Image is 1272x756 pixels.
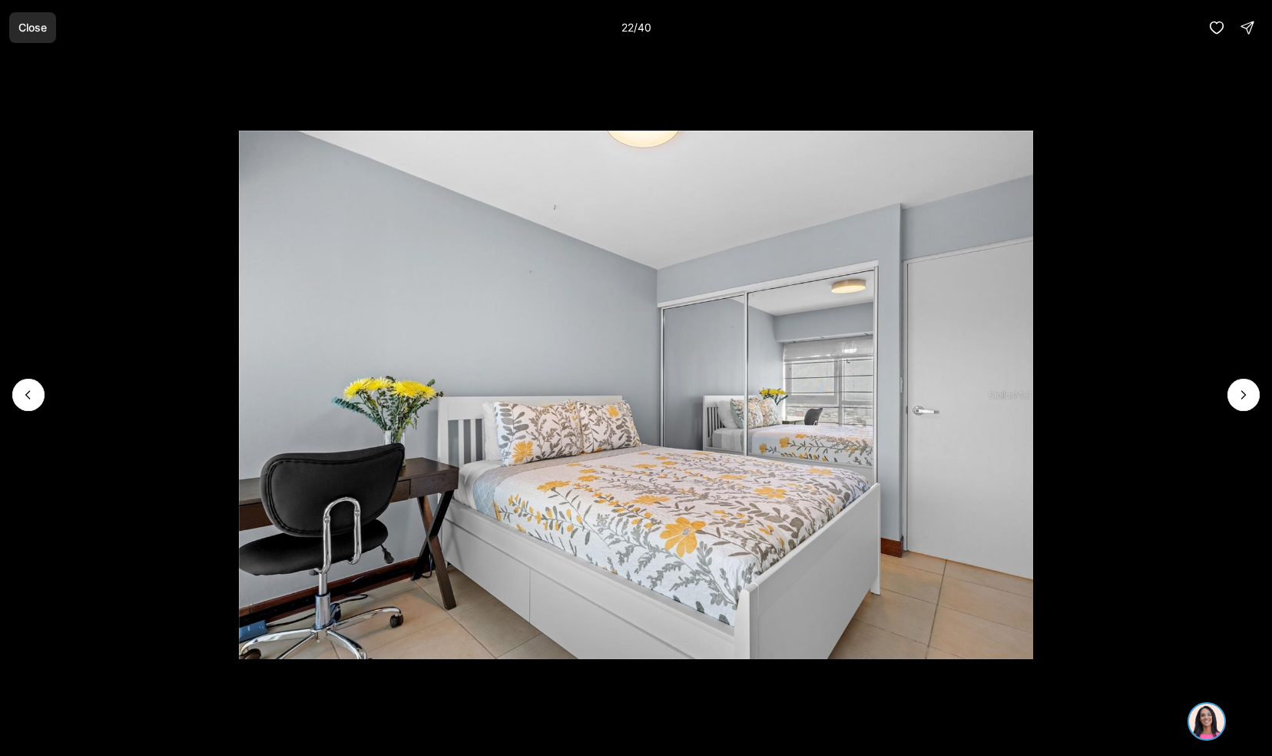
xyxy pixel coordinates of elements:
button: Next slide [1227,379,1260,411]
p: 22 / 40 [621,21,651,34]
button: Previous slide [12,379,45,411]
button: Close [9,12,56,43]
p: Close [18,22,47,34]
img: be3d4b55-7850-4bcb-9297-a2f9cd376e78.png [9,9,45,45]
